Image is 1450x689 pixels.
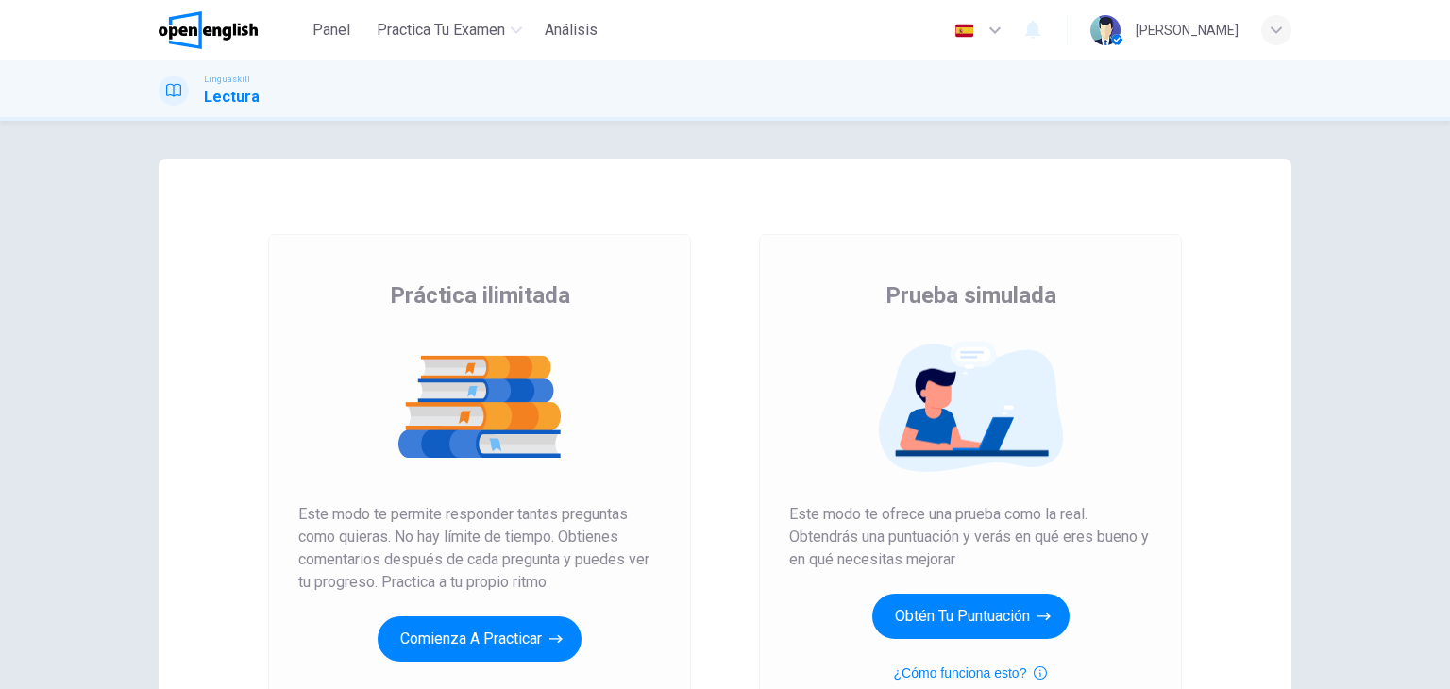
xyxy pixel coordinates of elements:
[1090,15,1121,45] img: Profile picture
[159,11,301,49] a: OpenEnglish logo
[885,280,1056,311] span: Prueba simulada
[312,19,350,42] span: Panel
[537,13,605,47] button: Análisis
[390,280,570,311] span: Práctica ilimitada
[369,13,530,47] button: Practica tu examen
[301,13,362,47] button: Panel
[377,19,505,42] span: Practica tu examen
[1136,19,1239,42] div: [PERSON_NAME]
[545,19,598,42] span: Análisis
[204,86,260,109] h1: Lectura
[953,24,976,38] img: es
[378,616,582,662] button: Comienza a practicar
[159,11,258,49] img: OpenEnglish logo
[894,662,1048,684] button: ¿Cómo funciona esto?
[789,503,1152,571] span: Este modo te ofrece una prueba como la real. Obtendrás una puntuación y verás en qué eres bueno y...
[298,503,661,594] span: Este modo te permite responder tantas preguntas como quieras. No hay límite de tiempo. Obtienes c...
[872,594,1070,639] button: Obtén tu puntuación
[204,73,250,86] span: Linguaskill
